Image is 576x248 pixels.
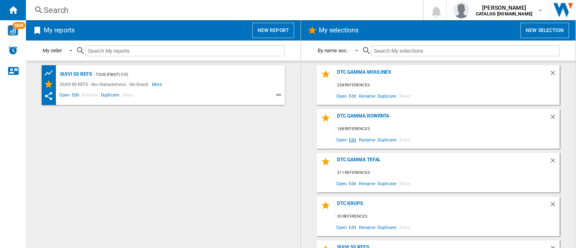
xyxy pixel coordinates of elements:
div: 30 references [335,212,560,222]
span: Duplicate [377,222,398,233]
span: Edit [348,178,358,189]
div: Delete [549,113,560,124]
span: Duplicate [100,91,121,101]
span: Edit [348,134,358,145]
span: Open [335,222,348,233]
div: Delete [549,69,560,80]
div: SUIVI 50 REFS [58,69,92,79]
span: Duplicate [377,134,398,145]
b: CATALOG [DOMAIN_NAME] [476,11,532,17]
span: Rename [358,134,376,145]
span: Share [398,178,412,189]
span: Share [398,222,412,233]
button: New report [252,23,294,38]
span: Rename [358,178,376,189]
span: Open [335,178,348,189]
div: 238 references [335,80,560,90]
div: Search [44,4,402,16]
h2: My reports [42,23,76,38]
div: My order [43,47,62,53]
span: Open [335,134,348,145]
div: Delete [549,157,560,168]
input: Search My reports [85,45,285,56]
span: Duplicate [377,90,398,101]
h2: My selections [317,23,360,38]
span: Open [335,90,348,101]
div: Product prices grid [44,68,58,78]
button: New selection [521,23,569,38]
div: DTC Gamma Rowenta [335,113,549,124]
span: Share [398,134,412,145]
span: Open [58,91,71,101]
div: My Selections [44,79,58,89]
div: DTC GAMMA MOULINEX [335,69,549,80]
div: 188 references [335,124,560,134]
img: wise-card.svg [8,25,18,36]
span: Edit [71,91,81,101]
span: More [152,79,164,89]
span: Share [398,90,412,101]
span: Rename [358,222,376,233]
div: DTC KRUPS [335,201,549,212]
div: - TOUS (fbiot) (10) [92,69,269,79]
ng-md-icon: This report has been shared with you [44,91,53,101]
div: 311 references [335,168,560,178]
span: NEW [13,22,26,29]
span: Rename [81,91,99,101]
span: Rename [358,90,376,101]
span: Edit [348,90,358,101]
span: Share [121,91,135,101]
img: alerts-logo.svg [8,45,18,55]
span: Edit [348,222,358,233]
div: By name asc. [318,47,348,53]
div: Delete [549,201,560,212]
div: SUIVI 50 REFS - No characteristic - No brand [58,79,152,89]
div: DTC GAMMA TEFAL [335,157,549,168]
span: Duplicate [377,178,398,189]
input: Search My selections [371,45,560,56]
img: profile.jpg [453,2,469,18]
span: [PERSON_NAME] [476,4,532,12]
